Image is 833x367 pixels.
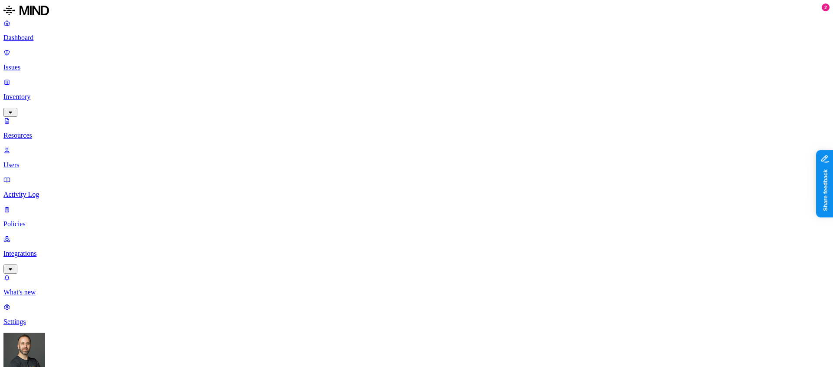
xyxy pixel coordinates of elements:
a: Resources [3,117,830,139]
a: Inventory [3,78,830,116]
a: Policies [3,205,830,228]
p: Policies [3,220,830,228]
p: What's new [3,288,830,296]
a: What's new [3,274,830,296]
a: Users [3,146,830,169]
p: Inventory [3,93,830,101]
p: Issues [3,63,830,71]
a: Integrations [3,235,830,272]
a: Activity Log [3,176,830,198]
p: Dashboard [3,34,830,42]
p: Resources [3,132,830,139]
img: MIND [3,3,49,17]
a: Settings [3,303,830,326]
p: Users [3,161,830,169]
div: 2 [822,3,830,11]
a: Dashboard [3,19,830,42]
p: Activity Log [3,191,830,198]
a: MIND [3,3,830,19]
a: Issues [3,49,830,71]
p: Integrations [3,250,830,258]
p: Settings [3,318,830,326]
